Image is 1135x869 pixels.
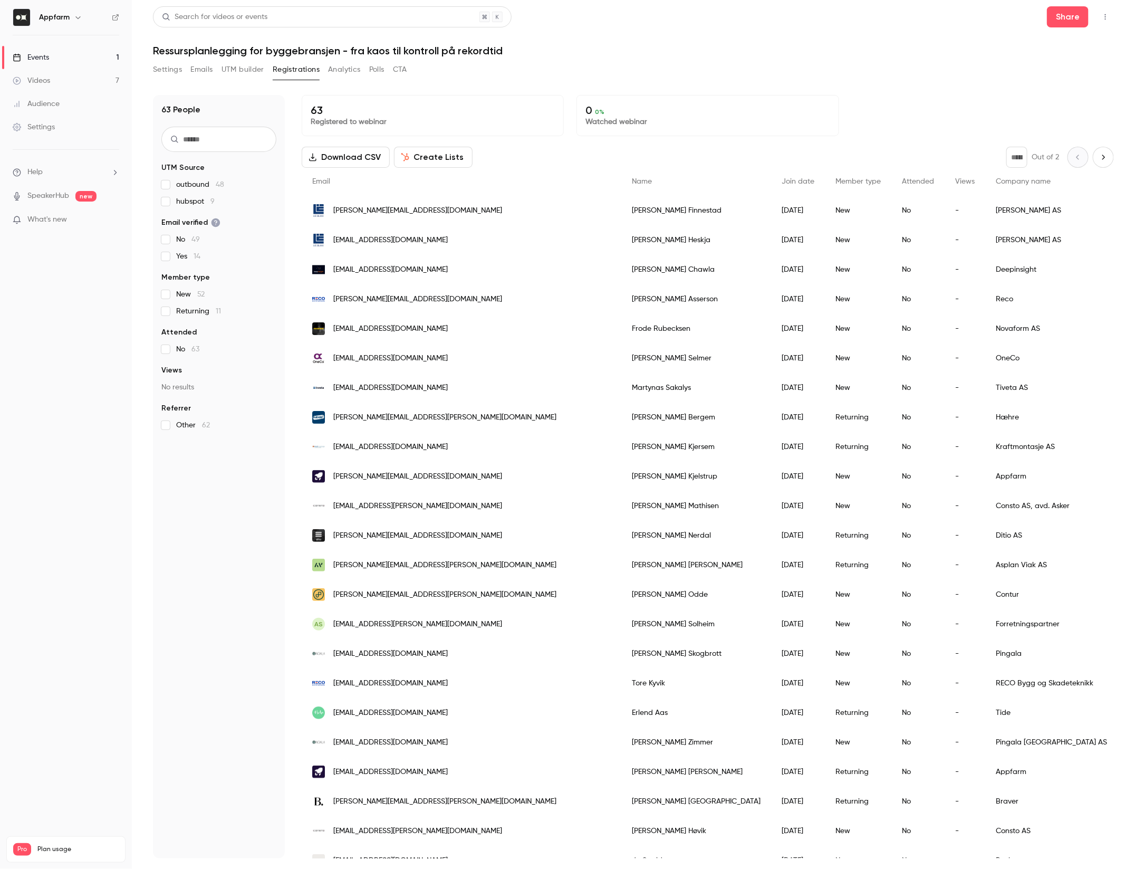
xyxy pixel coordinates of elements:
[333,471,502,482] span: [PERSON_NAME][EMAIL_ADDRESS][DOMAIN_NAME]
[333,678,448,689] span: [EMAIL_ADDRESS][DOMAIN_NAME]
[891,314,945,343] div: No
[891,698,945,728] div: No
[621,196,771,225] div: [PERSON_NAME] Finnestad
[312,795,325,808] img: braver.no
[771,580,825,609] div: [DATE]
[891,550,945,580] div: No
[1093,147,1114,168] button: Next page
[891,403,945,432] div: No
[312,677,325,690] img: reco.no
[312,588,325,601] img: contur.no
[176,420,210,431] span: Other
[621,225,771,255] div: [PERSON_NAME] Heskja
[825,373,891,403] div: New
[945,816,985,846] div: -
[312,529,325,542] img: ditio.no
[333,412,556,423] span: [PERSON_NAME][EMAIL_ADDRESS][PERSON_NAME][DOMAIN_NAME]
[771,255,825,284] div: [DATE]
[312,411,325,424] img: akh.no
[771,225,825,255] div: [DATE]
[312,736,325,749] img: pingala.eu
[771,284,825,314] div: [DATE]
[891,196,945,225] div: No
[27,214,67,225] span: What's new
[835,178,881,185] span: Member type
[891,373,945,403] div: No
[311,117,555,127] p: Registered to webinar
[333,737,448,748] span: [EMAIL_ADDRESS][DOMAIN_NAME]
[945,403,985,432] div: -
[771,462,825,491] div: [DATE]
[161,163,205,173] span: UTM Source
[891,728,945,757] div: No
[891,462,945,491] div: No
[75,191,97,202] span: new
[312,647,325,660] img: pingala.eu
[197,291,205,298] span: 52
[314,619,323,629] span: AS
[153,44,1114,57] h1: Ressursplanlegging for byggebransjen - fra kaos til kontroll på rekordtid
[194,253,200,260] span: 14
[369,61,384,78] button: Polls
[771,432,825,462] div: [DATE]
[202,422,210,429] span: 62
[27,167,43,178] span: Help
[1047,6,1089,27] button: Share
[333,264,448,275] span: [EMAIL_ADDRESS][DOMAIN_NAME]
[621,816,771,846] div: [PERSON_NAME] Høvik
[891,609,945,639] div: No
[312,381,325,394] img: tiveta.no
[771,550,825,580] div: [DATE]
[945,343,985,373] div: -
[333,648,448,660] span: [EMAIL_ADDRESS][DOMAIN_NAME]
[945,462,985,491] div: -
[13,122,55,132] div: Settings
[825,728,891,757] div: New
[771,314,825,343] div: [DATE]
[312,766,325,778] img: appfarm.io
[312,234,325,246] img: lieblikk.no
[107,215,119,225] iframe: Noticeable Trigger
[312,204,325,217] img: lieblikk.no
[312,441,325,453] img: kraftmontasje.no
[945,728,985,757] div: -
[945,580,985,609] div: -
[891,639,945,669] div: No
[996,178,1051,185] span: Company name
[13,9,30,26] img: Appfarm
[621,373,771,403] div: Martynas Sakalys
[273,61,320,78] button: Registrations
[771,609,825,639] div: [DATE]
[176,196,215,207] span: hubspot
[771,757,825,787] div: [DATE]
[621,639,771,669] div: [PERSON_NAME] Skogbrott
[312,322,325,335] img: novaform.no
[585,104,830,117] p: 0
[891,757,945,787] div: No
[37,845,119,854] span: Plan usage
[825,491,891,521] div: New
[825,669,891,698] div: New
[621,462,771,491] div: [PERSON_NAME] Kjelstrup
[825,757,891,787] div: Returning
[891,432,945,462] div: No
[825,343,891,373] div: New
[891,343,945,373] div: No
[955,178,975,185] span: Views
[328,61,361,78] button: Analytics
[621,255,771,284] div: [PERSON_NAME] Chawla
[782,178,814,185] span: Join date
[825,521,891,550] div: Returning
[825,698,891,728] div: Returning
[825,432,891,462] div: Returning
[333,796,556,807] span: [PERSON_NAME][EMAIL_ADDRESS][PERSON_NAME][DOMAIN_NAME]
[891,225,945,255] div: No
[312,470,325,483] img: appfarm.io
[312,263,325,276] img: deepinsight.io
[161,103,200,116] h1: 63 People
[222,61,264,78] button: UTM builder
[161,382,276,393] p: No results
[621,284,771,314] div: [PERSON_NAME] Asserson
[825,816,891,846] div: New
[176,251,200,262] span: Yes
